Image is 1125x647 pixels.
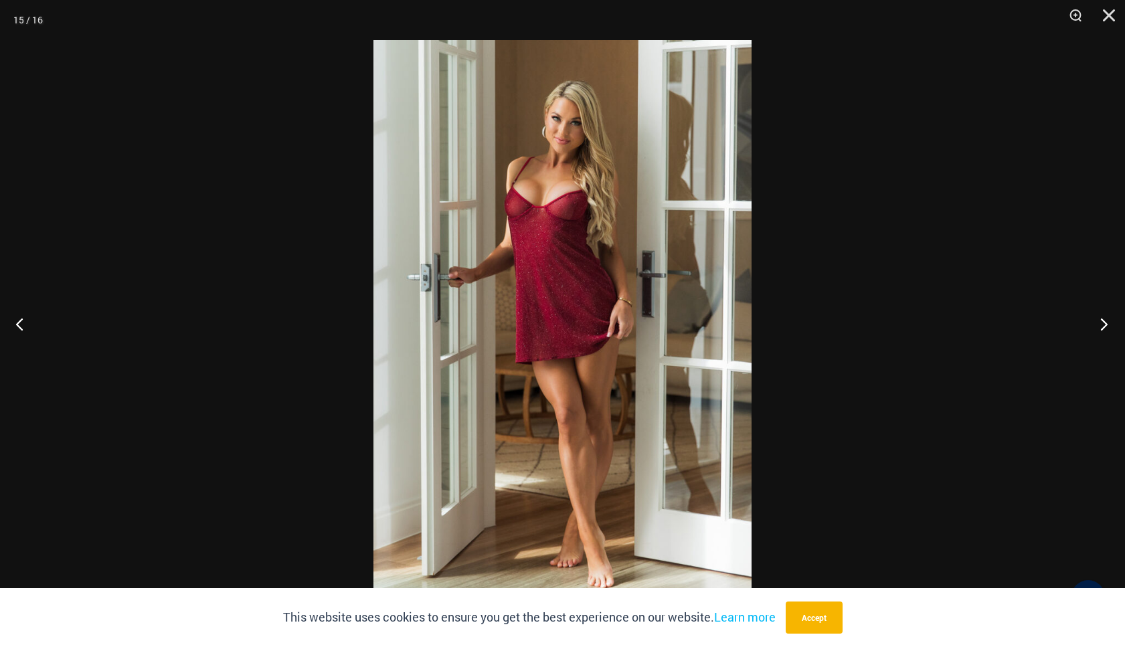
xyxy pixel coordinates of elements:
a: Learn more [714,609,776,625]
button: Next [1075,290,1125,357]
p: This website uses cookies to ensure you get the best experience on our website. [283,608,776,628]
img: Guilty Pleasures Red 1260 Slip 01 [373,40,752,607]
div: 15 / 16 [13,10,43,30]
button: Accept [786,602,843,634]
